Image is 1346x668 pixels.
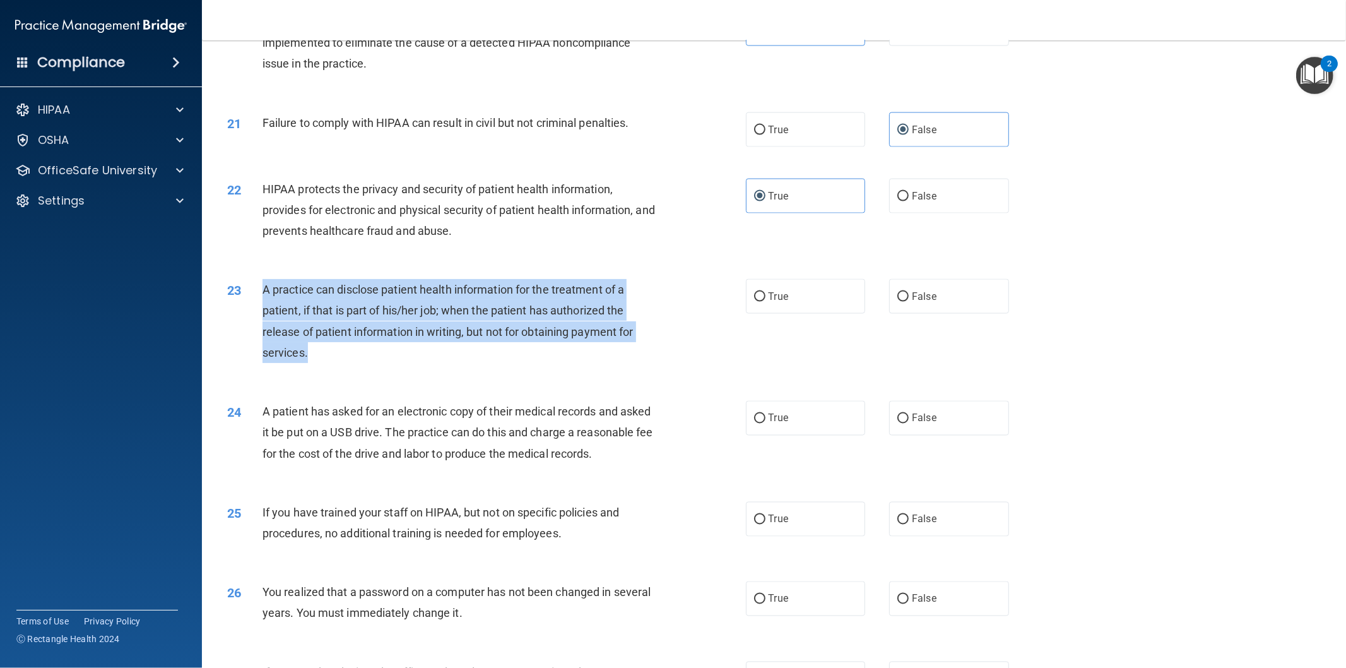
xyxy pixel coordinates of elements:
[897,292,909,302] input: False
[1296,57,1333,94] button: Open Resource Center, 2 new notifications
[754,126,765,135] input: True
[15,13,187,39] img: PMB logo
[769,593,788,605] span: True
[754,192,765,201] input: True
[263,182,655,237] span: HIPAA protects the privacy and security of patient health information, provides for electronic an...
[912,190,936,202] span: False
[912,290,936,302] span: False
[754,595,765,604] input: True
[912,124,936,136] span: False
[769,124,788,136] span: True
[15,193,184,208] a: Settings
[16,633,120,645] span: Ⓒ Rectangle Health 2024
[912,513,936,525] span: False
[897,126,909,135] input: False
[754,515,765,525] input: True
[1327,64,1331,80] div: 2
[15,102,184,117] a: HIPAA
[38,133,69,148] p: OSHA
[769,290,788,302] span: True
[16,615,69,628] a: Terms of Use
[15,133,184,148] a: OSHA
[769,412,788,424] span: True
[912,593,936,605] span: False
[263,15,631,70] span: A Corrective Action Plan by a practice is defined as the change or action implemented to eliminat...
[227,283,241,298] span: 23
[263,585,651,619] span: You realized that a password on a computer has not been changed in several years. You must immedi...
[754,414,765,424] input: True
[227,585,241,600] span: 26
[15,163,184,178] a: OfficeSafe University
[897,192,909,201] input: False
[769,513,788,525] span: True
[227,506,241,521] span: 25
[263,506,619,540] span: If you have trained your staff on HIPAA, but not on specific policies and procedures, no addition...
[227,405,241,420] span: 24
[263,405,653,460] span: A patient has asked for an electronic copy of their medical records and asked it be put on a USB ...
[754,292,765,302] input: True
[38,163,157,178] p: OfficeSafe University
[227,182,241,198] span: 22
[897,595,909,604] input: False
[84,615,141,628] a: Privacy Policy
[912,412,936,424] span: False
[263,283,634,359] span: A practice can disclose patient health information for the treatment of a patient, if that is par...
[38,102,70,117] p: HIPAA
[769,190,788,202] span: True
[227,116,241,131] span: 21
[38,193,85,208] p: Settings
[37,54,125,71] h4: Compliance
[263,116,629,129] span: Failure to comply with HIPAA can result in civil but not criminal penalties.
[897,414,909,424] input: False
[897,515,909,525] input: False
